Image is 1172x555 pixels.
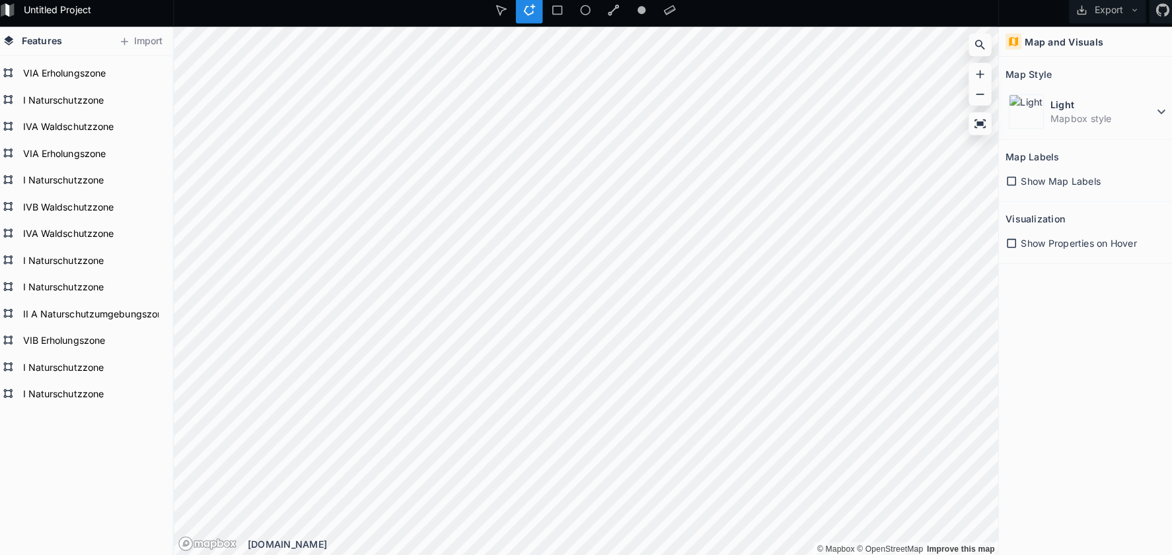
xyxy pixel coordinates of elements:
button: Import [118,37,174,58]
a: Map feedback [922,544,990,553]
h2: Map Labels [1000,151,1053,172]
img: Light [1004,100,1038,134]
h2: Map Style [1000,69,1046,90]
dd: Mapbox style [1044,117,1146,131]
button: Export [1063,3,1139,30]
h4: Map and Visuals [1019,41,1097,55]
a: Mapbox logo [183,536,241,551]
h2: Visualization [1000,212,1059,233]
span: Show Properties on Hover [1015,240,1130,253]
a: OpenStreetMap [854,544,919,553]
a: Mapbox [814,544,851,553]
div: [DOMAIN_NAME] [252,537,993,551]
span: Show Map Labels [1015,178,1094,192]
span: Features [28,40,69,53]
dt: Light [1044,103,1146,117]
